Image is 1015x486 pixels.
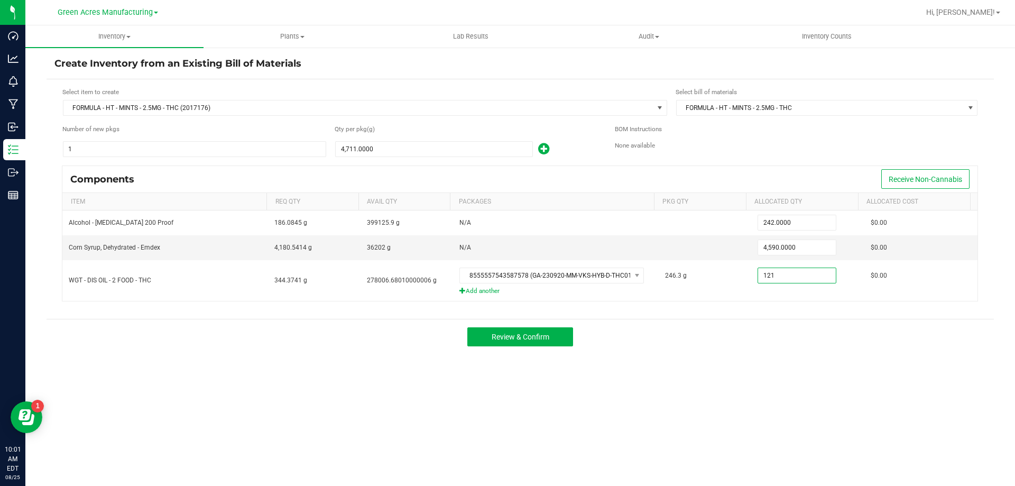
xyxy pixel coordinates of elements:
[69,244,160,251] span: Corn Syrup, Dehydrated - Emdex
[676,88,737,96] span: Select bill of materials
[871,272,887,279] span: $0.00
[8,76,19,87] inline-svg: Monitoring
[31,400,44,412] iframe: Resource center unread badge
[70,173,142,185] div: Components
[204,25,382,48] a: Plants
[889,175,962,184] span: Receive Non-Cannabis
[746,193,858,211] th: Allocated Qty
[8,190,19,200] inline-svg: Reports
[788,32,866,41] span: Inventory Counts
[8,144,19,155] inline-svg: Inventory
[204,32,381,41] span: Plants
[367,125,376,134] span: (g)
[654,193,746,211] th: Pkg Qty
[450,193,654,211] th: Packages
[881,169,970,189] button: Receive Non-Cannabis
[677,100,964,115] span: FORMULA - HT - MINTS - 2.5MG - THC
[8,99,19,109] inline-svg: Manufacturing
[25,32,204,41] span: Inventory
[5,445,21,473] p: 10:01 AM EDT
[460,268,630,283] span: 8555557543587578 (GA-230920-MM-VKS-HYB-D-THC01-D1E)
[858,193,970,211] th: Allocated Cost
[58,8,153,17] span: Green Acres Manufacturing
[459,219,471,226] span: N/A
[8,53,19,64] inline-svg: Analytics
[382,25,560,48] a: Lab Results
[439,32,503,41] span: Lab Results
[69,219,173,226] span: Alcohol - [MEDICAL_DATA] 200 Proof
[615,142,655,149] span: None available
[8,167,19,178] inline-svg: Outbound
[8,31,19,41] inline-svg: Dashboard
[367,219,400,226] span: 399125.9 g
[533,148,549,155] span: Add new output
[274,219,307,226] span: 186.0845 g
[25,25,204,48] a: Inventory
[492,333,549,341] span: Review & Confirm
[5,473,21,481] p: 08/25
[459,244,471,251] span: N/A
[274,244,312,251] span: 4,180.5414 g
[367,277,437,284] span: 278006.68010000006 g
[335,125,367,134] span: Quantity per package (g)
[266,193,358,211] th: Req Qty
[560,25,738,48] a: Audit
[63,100,653,115] span: FORMULA - HT - MINTS - 2.5MG - THC (2017176)
[926,8,995,16] span: Hi, [PERSON_NAME]!
[738,25,916,48] a: Inventory Counts
[665,272,687,279] span: 246.3 g
[615,125,662,133] span: BOM Instructions
[467,327,573,346] button: Review & Confirm
[871,219,887,226] span: $0.00
[367,244,391,251] span: 36202 g
[11,401,42,433] iframe: Resource center
[62,125,119,134] span: Number of new packages to create
[459,286,652,296] span: Add another
[871,244,887,251] span: $0.00
[62,193,266,211] th: Item
[358,193,450,211] th: Avail Qty
[560,32,737,41] span: Audit
[54,57,986,71] h4: Create Inventory from an Existing Bill of Materials
[69,277,151,284] span: WGT - DIS OIL - 2 FOOD - THC
[62,88,119,96] span: Select item to create
[8,122,19,132] inline-svg: Inbound
[274,277,307,284] span: 344.3741 g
